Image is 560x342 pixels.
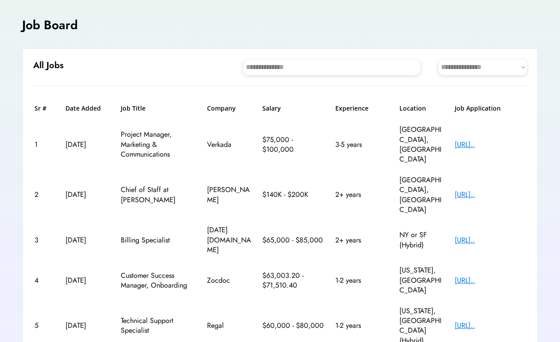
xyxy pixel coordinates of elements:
[65,140,110,150] div: [DATE]
[121,235,196,245] div: Billing Specialist
[399,230,444,250] div: NY or SF (Hybrid)
[121,185,196,205] div: Chief of Staff at [PERSON_NAME]
[399,104,444,113] h6: Location
[335,104,388,113] h6: Experience
[33,59,64,72] h6: All Jobs
[65,276,110,285] div: [DATE]
[335,190,388,200] div: 2+ years
[22,16,78,34] h4: Job Board
[335,140,388,150] div: 3-5 years
[121,271,196,291] div: Customer Success Manager, Onboarding
[207,225,251,255] div: [DATE][DOMAIN_NAME]
[65,235,110,245] div: [DATE]
[455,190,525,200] div: [URL]..
[455,104,525,113] h6: Job Application
[207,140,251,150] div: Verkada
[399,175,444,215] div: [GEOGRAPHIC_DATA], [GEOGRAPHIC_DATA]
[455,276,525,285] div: [URL]..
[35,104,54,113] h6: Sr #
[262,135,324,155] div: $75,000 - $100,000
[121,316,196,336] div: Technical Support Specialist
[262,190,324,200] div: $140K - $200K
[335,321,388,330] div: 1-2 years
[262,271,324,291] div: $63,003.20 - $71,510.40
[35,190,54,200] div: 2
[262,321,324,330] div: $60,000 - $80,000
[65,321,110,330] div: [DATE]
[399,125,444,165] div: [GEOGRAPHIC_DATA], [GEOGRAPHIC_DATA]
[455,140,525,150] div: [URL]..
[121,130,196,159] div: Project Manager, Marketing & Communications
[262,235,324,245] div: $65,000 - $85,000
[335,235,388,245] div: 2+ years
[399,265,444,295] div: [US_STATE], [GEOGRAPHIC_DATA]
[65,190,110,200] div: [DATE]
[121,104,146,113] h6: Job Title
[207,276,251,285] div: Zocdoc
[35,276,54,285] div: 4
[455,235,525,245] div: [URL]..
[207,104,251,113] h6: Company
[35,140,54,150] div: 1
[455,321,525,330] div: [URL]..
[207,185,251,205] div: [PERSON_NAME]
[335,276,388,285] div: 1-2 years
[35,321,54,330] div: 5
[65,104,110,113] h6: Date Added
[262,104,324,113] h6: Salary
[35,235,54,245] div: 3
[207,321,251,330] div: Regal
